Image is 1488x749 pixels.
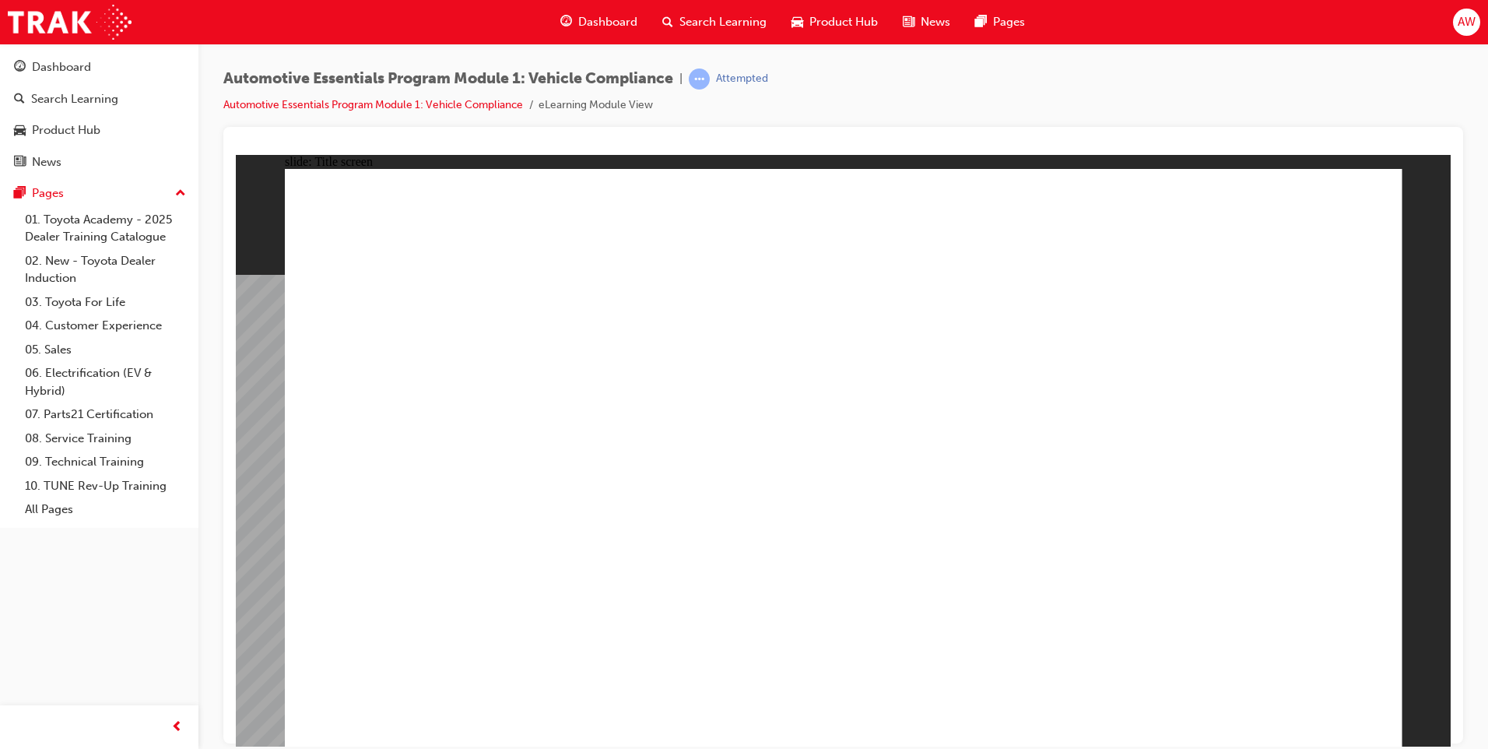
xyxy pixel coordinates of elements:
div: Pages [32,185,64,202]
span: Automotive Essentials Program Module 1: Vehicle Compliance [223,70,673,88]
a: 03. Toyota For Life [19,290,192,315]
span: guage-icon [14,61,26,75]
a: 05. Sales [19,338,192,362]
button: Pages [6,179,192,208]
span: learningRecordVerb_ATTEMPT-icon [689,69,710,90]
a: 07. Parts21 Certification [19,403,192,427]
a: 01. Toyota Academy - 2025 Dealer Training Catalogue [19,208,192,249]
span: Search Learning [679,13,767,31]
a: 06. Electrification (EV & Hybrid) [19,361,192,403]
span: search-icon [14,93,25,107]
span: News [921,13,950,31]
span: pages-icon [14,187,26,201]
span: prev-icon [171,718,183,737]
a: Automotive Essentials Program Module 1: Vehicle Compliance [223,98,523,111]
a: News [6,148,192,177]
span: AW [1458,13,1476,31]
a: pages-iconPages [963,6,1037,38]
span: up-icon [175,184,186,204]
div: Attempted [716,72,768,86]
div: Dashboard [32,58,91,76]
span: pages-icon [975,12,987,32]
a: Search Learning [6,85,192,114]
span: search-icon [662,12,673,32]
span: Pages [993,13,1025,31]
span: | [679,70,683,88]
a: search-iconSearch Learning [650,6,779,38]
div: Product Hub [32,121,100,139]
button: DashboardSearch LearningProduct HubNews [6,50,192,179]
a: 09. Technical Training [19,450,192,474]
span: car-icon [14,124,26,138]
span: Product Hub [809,13,878,31]
span: Dashboard [578,13,637,31]
div: News [32,153,61,171]
a: 02. New - Toyota Dealer Induction [19,249,192,290]
a: guage-iconDashboard [548,6,650,38]
span: news-icon [14,156,26,170]
a: 10. TUNE Rev-Up Training [19,474,192,498]
a: 08. Service Training [19,427,192,451]
a: car-iconProduct Hub [779,6,890,38]
span: news-icon [903,12,914,32]
span: guage-icon [560,12,572,32]
a: Dashboard [6,53,192,82]
span: car-icon [791,12,803,32]
button: AW [1453,9,1480,36]
a: news-iconNews [890,6,963,38]
img: Trak [8,5,132,40]
a: Product Hub [6,116,192,145]
li: eLearning Module View [539,97,653,114]
a: 04. Customer Experience [19,314,192,338]
div: Search Learning [31,90,118,108]
a: All Pages [19,498,192,522]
